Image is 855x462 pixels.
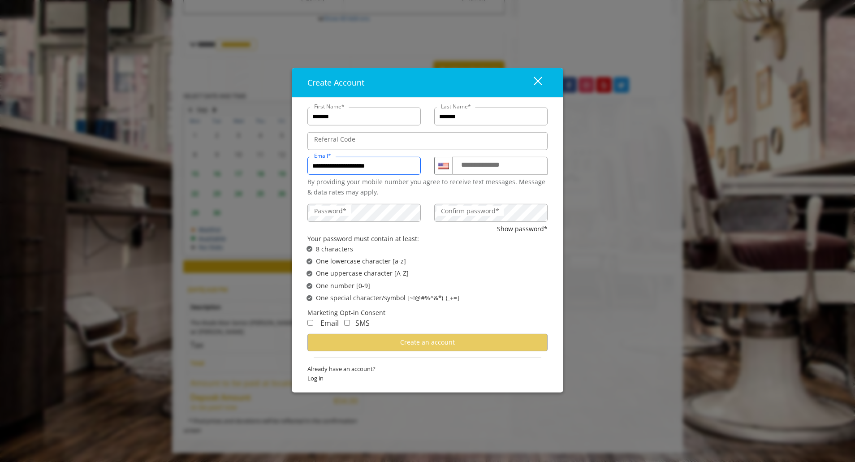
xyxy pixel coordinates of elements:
[310,206,351,216] label: Password*
[307,77,364,88] span: Create Account
[307,364,548,374] span: Already have an account?
[307,132,548,150] input: ReferralCode
[308,270,311,277] span: ✔
[308,282,311,289] span: ✔
[307,157,421,175] input: Email
[308,258,311,265] span: ✔
[316,256,406,266] span: One lowercase character [a-z]
[434,157,452,175] div: Country
[307,320,313,326] input: Receive Marketing Email
[307,204,421,222] input: Password
[316,293,459,303] span: One special character/symbol [~!@#%^&*( )_+=]
[400,338,455,346] span: Create an account
[316,281,370,291] span: One number [0-9]
[355,318,370,328] span: SMS
[307,108,421,125] input: FirstName
[434,108,548,125] input: Lastname
[517,73,548,92] button: close dialog
[307,177,548,197] div: By providing your mobile number you agree to receive text messages. Message & data rates may apply.
[308,294,311,302] span: ✔
[316,244,353,254] span: 8 characters
[436,206,504,216] label: Confirm password*
[316,268,409,278] span: One uppercase character [A-Z]
[308,246,311,253] span: ✔
[523,76,541,89] div: close dialog
[497,224,548,234] button: Show password*
[320,318,339,328] span: Email
[307,307,548,317] div: Marketing Opt-in Consent
[434,204,548,222] input: ConfirmPassword
[310,102,349,111] label: First Name*
[344,320,350,326] input: Receive Marketing SMS
[310,151,336,160] label: Email*
[310,134,360,144] label: Referral Code
[436,102,475,111] label: Last Name*
[307,333,548,351] button: Create an account
[307,234,548,244] div: Your password must contain at least:
[307,373,548,383] span: Log in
